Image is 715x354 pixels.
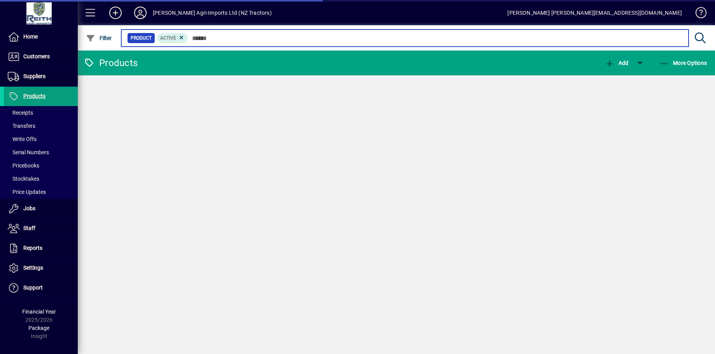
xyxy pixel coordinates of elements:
[507,7,682,19] div: [PERSON_NAME] [PERSON_NAME][EMAIL_ADDRESS][DOMAIN_NAME]
[8,189,46,195] span: Price Updates
[4,67,78,86] a: Suppliers
[153,7,272,19] div: [PERSON_NAME] Agri-Imports Ltd (NZ Tractors)
[28,325,49,331] span: Package
[128,6,153,20] button: Profile
[4,278,78,298] a: Support
[4,159,78,172] a: Pricebooks
[160,35,176,41] span: Active
[84,31,114,45] button: Filter
[4,219,78,238] a: Staff
[23,205,35,211] span: Jobs
[4,172,78,185] a: Stocktakes
[23,265,43,271] span: Settings
[4,258,78,278] a: Settings
[8,162,39,169] span: Pricebooks
[4,239,78,258] a: Reports
[22,309,56,315] span: Financial Year
[690,2,705,27] a: Knowledge Base
[86,35,112,41] span: Filter
[23,33,38,40] span: Home
[23,284,43,291] span: Support
[23,225,35,231] span: Staff
[23,245,42,251] span: Reports
[23,93,45,99] span: Products
[4,133,78,146] a: Write Offs
[23,53,50,59] span: Customers
[103,6,128,20] button: Add
[8,136,37,142] span: Write Offs
[8,176,39,182] span: Stocktakes
[23,73,45,79] span: Suppliers
[605,60,628,66] span: Add
[8,123,35,129] span: Transfers
[658,56,709,70] button: More Options
[4,106,78,119] a: Receipts
[603,56,630,70] button: Add
[4,199,78,218] a: Jobs
[4,146,78,159] a: Serial Numbers
[4,119,78,133] a: Transfers
[8,110,33,116] span: Receipts
[84,57,138,69] div: Products
[4,185,78,199] a: Price Updates
[131,34,152,42] span: Product
[157,33,188,43] mat-chip: Activation Status: Active
[4,27,78,47] a: Home
[8,149,49,155] span: Serial Numbers
[660,60,707,66] span: More Options
[4,47,78,66] a: Customers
